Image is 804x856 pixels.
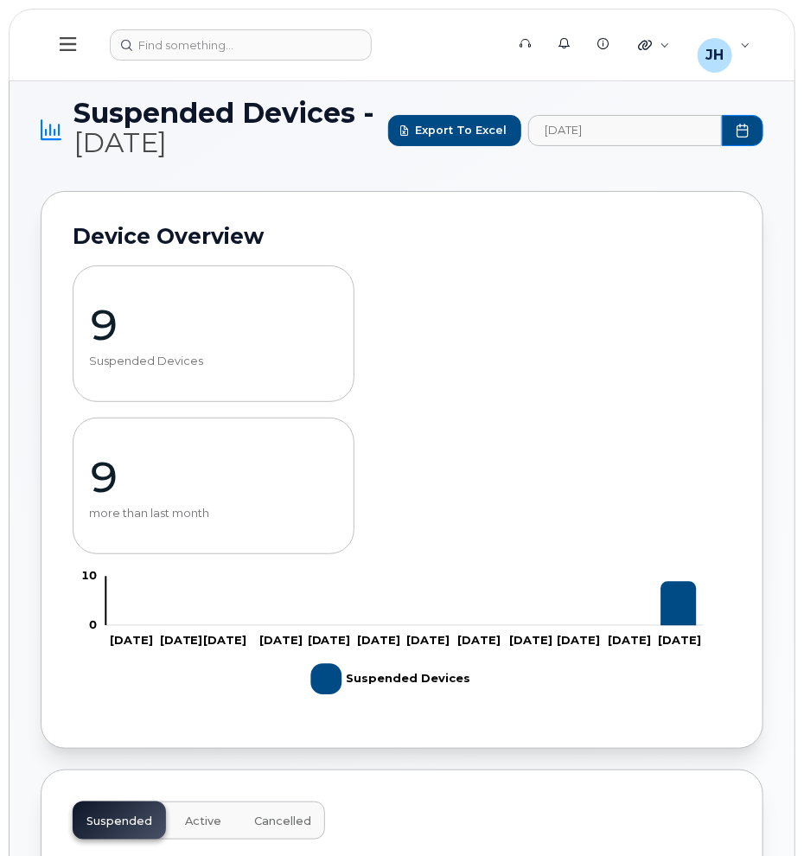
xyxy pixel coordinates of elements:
tspan: [DATE] [660,633,704,647]
span: [DATE] [73,126,167,159]
span: Export to Excel [415,122,507,138]
tspan: [DATE] [160,633,203,647]
span: Suspended Devices - [73,100,380,160]
tspan: [DATE] [610,633,654,647]
button: Choose Date [722,115,763,146]
tspan: 10 [81,568,97,582]
span: Active [185,814,221,828]
p: 9 [89,299,338,351]
g: Legend [312,657,472,702]
p: Suspended Devices [89,355,338,368]
h2: Device Overview [73,223,731,249]
span: Cancelled [254,814,311,828]
tspan: [DATE] [558,633,602,647]
tspan: [DATE] [459,633,502,647]
tspan: [DATE] [309,633,352,647]
tspan: [DATE] [511,633,554,647]
tspan: [DATE] [359,633,402,647]
tspan: 0 [89,617,97,631]
g: Chart [81,568,706,701]
g: Suspended Devices [312,657,472,702]
p: more than last month [89,507,338,521]
tspan: [DATE] [260,633,303,647]
g: Suspended Devices [114,581,699,625]
tspan: [DATE] [204,633,247,647]
button: Export to Excel [388,115,521,146]
tspan: [DATE] [408,633,451,647]
p: 9 [89,451,338,503]
tspan: [DATE] [110,633,153,647]
input: archived_billing_data [528,115,722,146]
